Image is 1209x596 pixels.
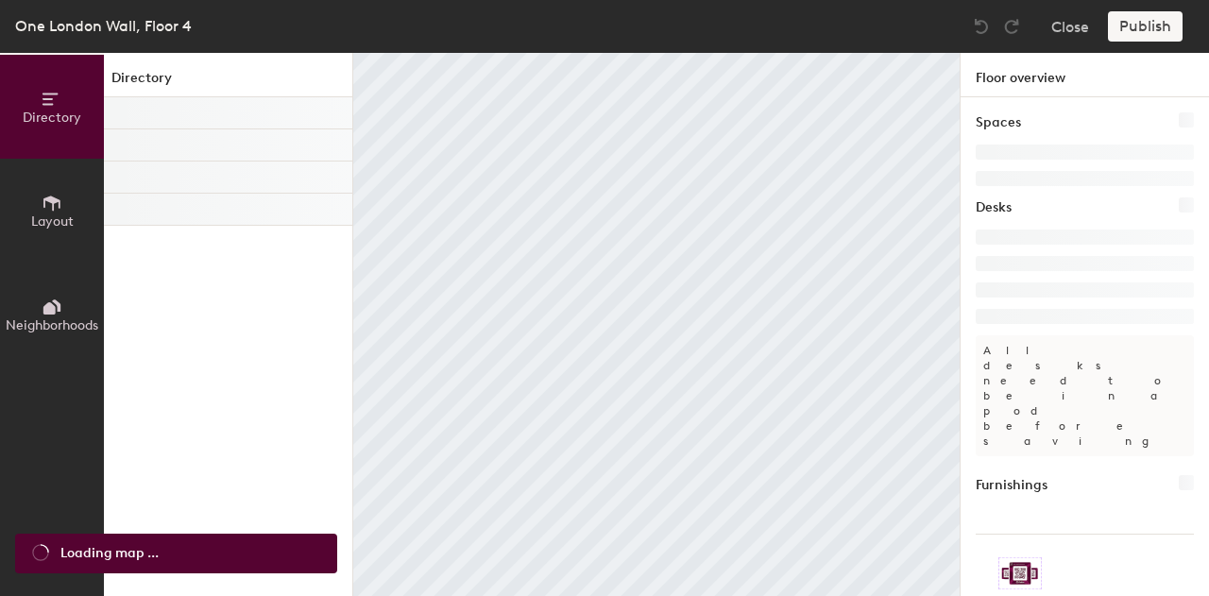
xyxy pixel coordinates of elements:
[6,317,98,333] span: Neighborhoods
[976,475,1047,496] h1: Furnishings
[961,53,1209,97] h1: Floor overview
[976,335,1194,456] p: All desks need to be in a pod before saving
[60,543,159,564] span: Loading map ...
[976,112,1021,133] h1: Spaces
[972,17,991,36] img: Undo
[998,557,1042,589] img: Sticker logo
[23,110,81,126] span: Directory
[976,197,1012,218] h1: Desks
[353,53,960,596] canvas: Map
[1051,11,1089,42] button: Close
[31,213,74,230] span: Layout
[104,68,352,97] h1: Directory
[1002,17,1021,36] img: Redo
[15,14,192,38] div: One London Wall, Floor 4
